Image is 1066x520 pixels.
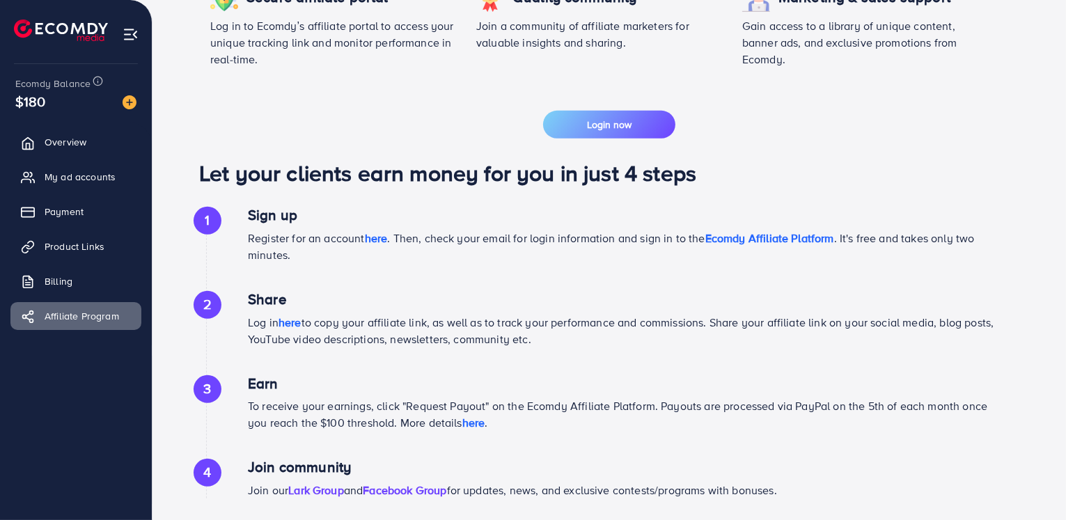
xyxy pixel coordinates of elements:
[587,118,632,132] span: Login now
[123,95,136,109] img: image
[10,163,141,191] a: My ad accounts
[705,230,834,246] span: Ecomdy Affiliate Platform
[10,198,141,226] a: Payment
[45,274,72,288] span: Billing
[45,239,104,253] span: Product Links
[210,17,454,68] p: Log in to Ecomdy’s affiliate portal to access your unique tracking link and monitor performance i...
[248,397,998,431] p: To receive your earnings, click "Request Payout" on the Ecomdy Affiliate Platform. Payouts are pr...
[1007,457,1056,510] iframe: Chat
[248,207,998,224] h4: Sign up
[248,482,998,498] p: Join our for updates, news, and exclusive contests/programs with bonuses.
[45,205,84,219] span: Payment
[14,89,47,113] span: $180
[45,309,119,323] span: Affiliate Program
[194,459,221,487] div: 4
[194,207,221,235] div: 1
[248,459,998,476] h4: Join community
[365,230,388,246] span: here
[248,375,998,393] h4: Earn
[10,267,141,295] a: Billing
[248,314,998,347] p: Log in to copy your affiliate link, as well as to track your performance and commissions. Share y...
[248,291,998,308] h4: Share
[279,315,301,330] span: here
[10,233,141,260] a: Product Links
[45,170,116,184] span: My ad accounts
[476,17,720,51] p: Join a community of affiliate marketers for valuable insights and sharing.
[15,77,91,90] span: Ecomdy Balance
[194,375,221,403] div: 3
[14,19,108,41] img: logo
[10,302,141,330] a: Affiliate Program
[462,415,485,430] span: here
[288,482,344,498] a: Lark Group
[742,17,986,68] p: Gain access to a library of unique content, banner ads, and exclusive promotions from Ecomdy.
[10,128,141,156] a: Overview
[45,135,86,149] span: Overview
[363,482,446,498] a: Facebook Group
[199,159,1019,186] h1: Let your clients earn money for you in just 4 steps
[344,482,363,498] span: and
[248,230,998,263] p: Register for an account . Then, check your email for login information and sign in to the . It's ...
[194,291,221,319] div: 2
[543,111,675,139] button: Login now
[123,26,139,42] img: menu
